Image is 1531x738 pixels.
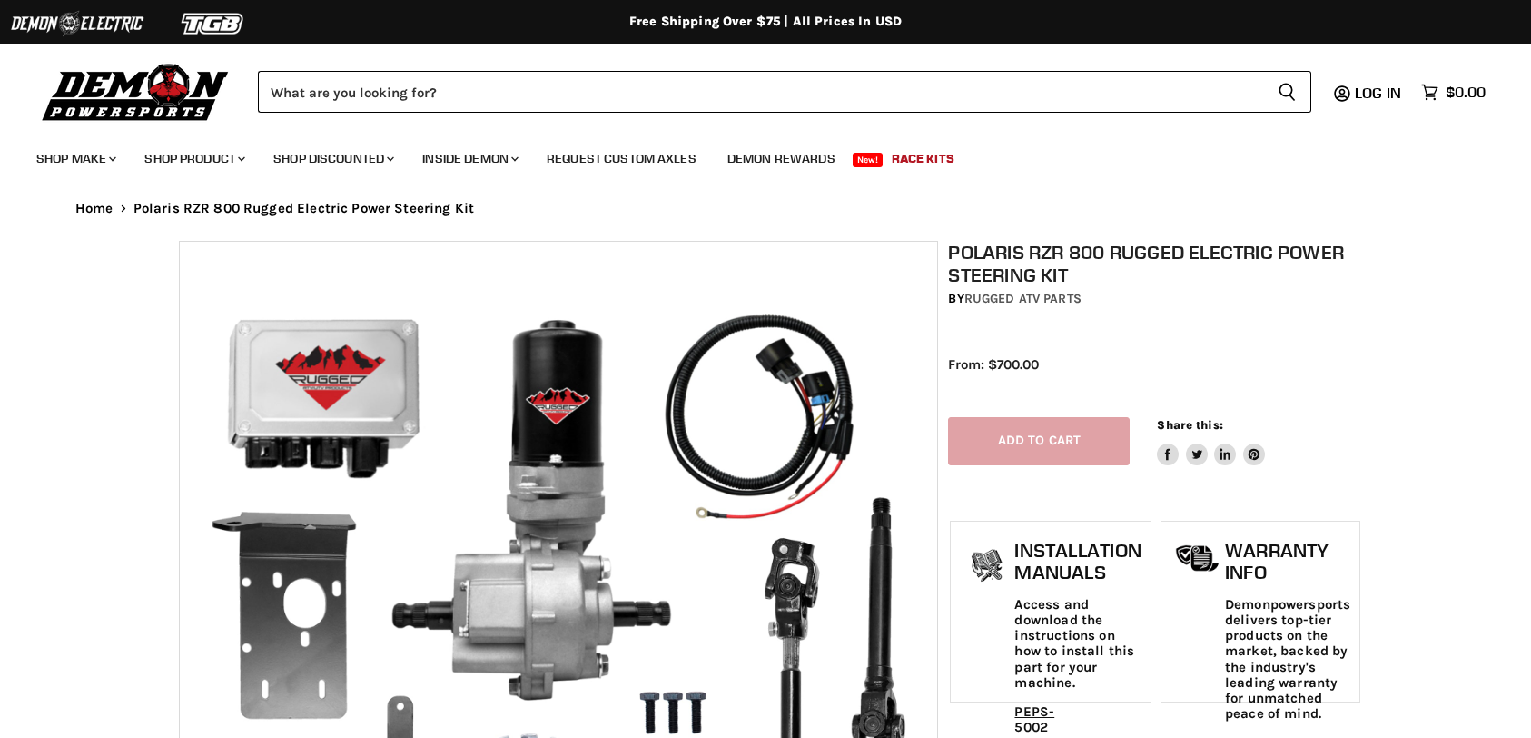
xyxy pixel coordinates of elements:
[1014,540,1141,583] h1: Installation Manuals
[145,6,282,41] img: TGB Logo 2
[1157,418,1222,432] span: Share this:
[36,59,235,124] img: Demon Powersports
[1446,84,1486,101] span: $0.00
[1412,79,1495,105] a: $0.00
[1014,703,1054,735] a: PEPS-5002
[1347,85,1412,101] a: Log in
[75,201,114,216] a: Home
[1263,71,1311,113] button: Search
[878,140,968,177] a: Race Kits
[39,201,1492,216] nav: Breadcrumbs
[258,71,1311,113] form: Product
[131,140,256,177] a: Shop Product
[964,544,1010,590] img: install_manual-icon.png
[9,6,145,41] img: Demon Electric Logo 2
[853,153,884,167] span: New!
[948,241,1362,286] h1: Polaris RZR 800 Rugged Electric Power Steering Kit
[1225,540,1350,583] h1: Warranty Info
[258,71,1263,113] input: Search
[533,140,710,177] a: Request Custom Axles
[133,201,475,216] span: Polaris RZR 800 Rugged Electric Power Steering Kit
[1157,417,1265,465] aside: Share this:
[23,133,1481,177] ul: Main menu
[23,140,127,177] a: Shop Make
[1175,544,1220,573] img: warranty-icon.png
[260,140,405,177] a: Shop Discounted
[714,140,849,177] a: Demon Rewards
[409,140,529,177] a: Inside Demon
[39,14,1492,30] div: Free Shipping Over $75 | All Prices In USD
[948,289,1362,309] div: by
[1225,597,1350,723] p: Demonpowersports delivers top-tier products on the market, backed by the industry's leading warra...
[964,291,1082,306] a: Rugged ATV Parts
[1355,84,1401,102] span: Log in
[1014,597,1141,692] p: Access and download the instructions on how to install this part for your machine.
[948,356,1039,373] span: From: $700.00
